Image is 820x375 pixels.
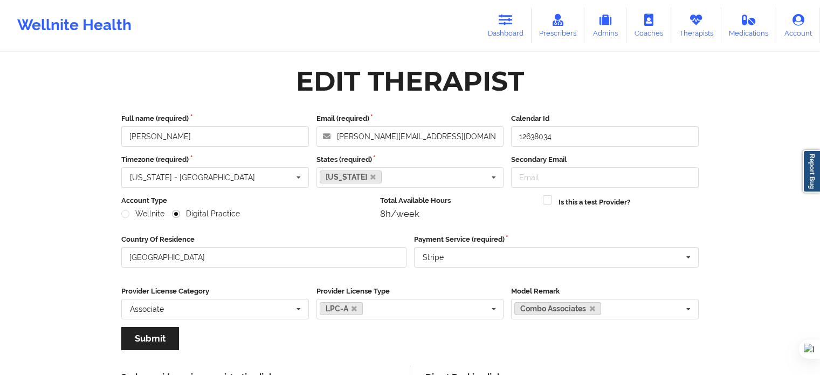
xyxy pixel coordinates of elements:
input: Full name [121,126,309,147]
div: Stripe [423,254,444,261]
label: Account Type [121,195,373,206]
a: Dashboard [480,8,532,43]
a: Coaches [626,8,671,43]
label: Provider License Category [121,286,309,297]
a: Therapists [671,8,721,43]
a: Report Bug [803,150,820,193]
input: Email address [316,126,504,147]
a: Admins [584,8,626,43]
label: Is this a test Provider? [559,197,630,208]
label: Timezone (required) [121,154,309,165]
label: Full name (required) [121,113,309,124]
label: Digital Practice [172,209,240,219]
label: Email (required) [316,113,504,124]
label: Model Remark [511,286,699,297]
label: Wellnite [121,209,164,219]
label: States (required) [316,154,504,165]
a: Combo Associates [514,302,601,315]
label: Total Available Hours [380,195,536,206]
label: Calendar Id [511,113,699,124]
div: Associate [130,305,164,313]
label: Provider License Type [316,286,504,297]
div: Edit Therapist [296,64,524,98]
input: Email [511,167,699,188]
button: Submit [121,327,179,350]
a: Prescribers [532,8,585,43]
div: [US_STATE] - [GEOGRAPHIC_DATA] [130,174,255,181]
a: LPC-A [320,302,363,315]
input: Calendar Id [511,126,699,147]
label: Secondary Email [511,154,699,165]
div: 8h/week [380,208,536,219]
a: Account [776,8,820,43]
label: Payment Service (required) [414,234,699,245]
a: [US_STATE] [320,171,382,183]
label: Country Of Residence [121,234,406,245]
a: Medications [721,8,777,43]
